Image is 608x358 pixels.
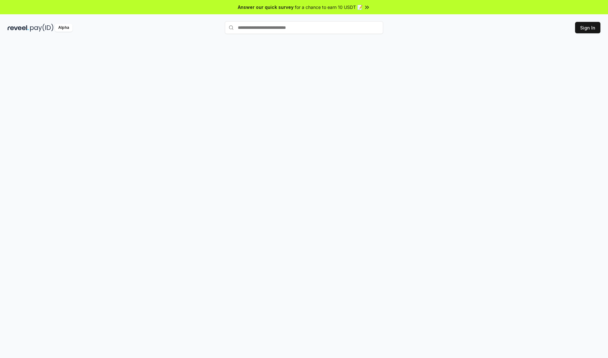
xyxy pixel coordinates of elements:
img: reveel_dark [8,24,29,32]
img: pay_id [30,24,54,32]
button: Sign In [575,22,600,33]
span: for a chance to earn 10 USDT 📝 [295,4,363,10]
div: Alpha [55,24,73,32]
span: Answer our quick survey [238,4,294,10]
